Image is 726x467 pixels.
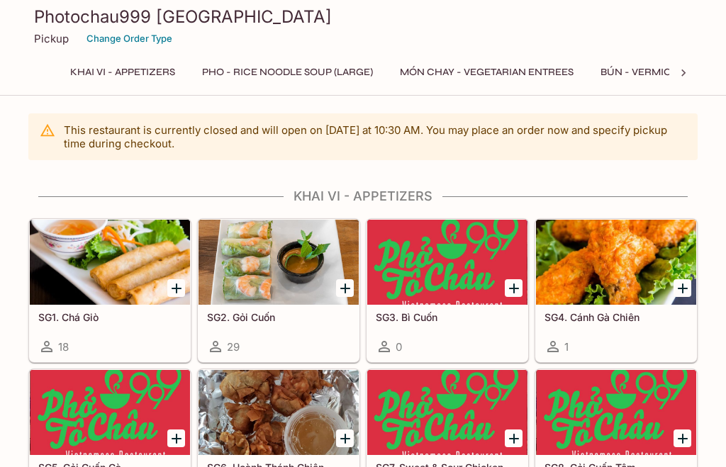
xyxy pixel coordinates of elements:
button: Pho - Rice Noodle Soup (Large) [194,62,381,82]
button: MÓN CHAY - Vegetarian Entrees [392,62,581,82]
div: SG3. Bì Cuốn [367,220,527,305]
button: Add SG3. Bì Cuốn [505,279,523,297]
button: Add SG7. Sweet & Sour Chicken Wings [505,429,523,447]
button: Add SG1. Chá Giò [167,279,185,297]
div: SG1. Chá Giò [30,220,190,305]
div: SG6. Hoành Thánh Chiên [199,370,359,455]
h5: SG4. Cánh Gà Chiên [544,311,688,323]
button: Add SG8. Gỏi Cuốn Tôm [674,429,691,447]
h3: Photochau999 [GEOGRAPHIC_DATA] [34,6,692,28]
span: 29 [227,340,240,354]
p: Pickup [34,32,69,45]
div: SG2. Gỏi Cuốn [199,220,359,305]
button: Change Order Type [80,28,179,50]
span: 18 [58,340,69,354]
button: Add SG4. Cánh Gà Chiên [674,279,691,297]
div: SG4. Cánh Gà Chiên [536,220,696,305]
a: SG4. Cánh Gà Chiên1 [535,219,697,362]
span: 1 [564,340,569,354]
a: SG2. Gỏi Cuốn29 [198,219,359,362]
div: SG8. Gỏi Cuốn Tôm [536,370,696,455]
button: Khai Vi - Appetizers [62,62,183,82]
p: This restaurant is currently closed and will open on [DATE] at 10:30 AM . You may place an order ... [64,123,686,150]
div: SG7. Sweet & Sour Chicken Wings [367,370,527,455]
a: SG3. Bì Cuốn0 [367,219,528,362]
h5: SG1. Chá Giò [38,311,181,323]
span: 0 [396,340,402,354]
div: SG5. Gỏi Cuốn Gà [30,370,190,455]
button: Add SG2. Gỏi Cuốn [336,279,354,297]
button: Add SG5. Gỏi Cuốn Gà [167,429,185,447]
a: SG1. Chá Giò18 [29,219,191,362]
h5: SG3. Bì Cuốn [376,311,519,323]
button: Add SG6. Hoành Thánh Chiên [336,429,354,447]
h4: Khai Vi - Appetizers [28,189,698,204]
h5: SG2. Gỏi Cuốn [207,311,350,323]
